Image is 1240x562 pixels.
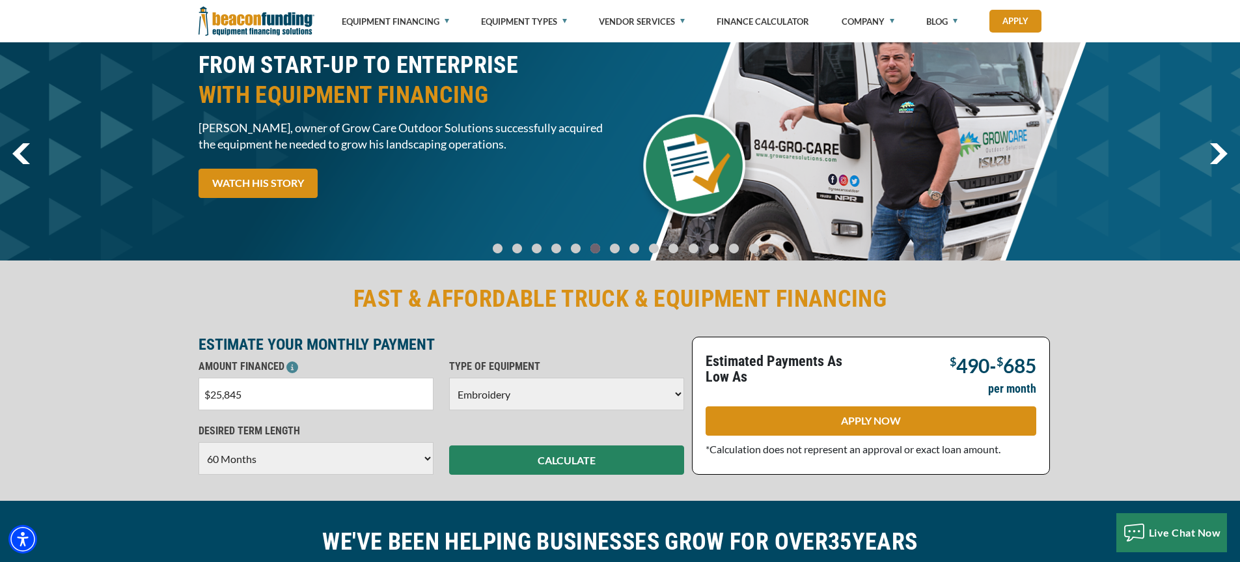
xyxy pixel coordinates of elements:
a: Go To Slide 13 [746,243,762,254]
img: Left Navigator [12,143,30,164]
a: Go To Slide 8 [646,243,662,254]
a: Go To Slide 3 [549,243,564,254]
span: 35 [828,528,852,555]
a: Go To Slide 10 [685,243,702,254]
a: Go To Slide 0 [490,243,506,254]
input: $0 [199,378,434,410]
a: Go To Slide 12 [726,243,742,254]
a: Go To Slide 5 [588,243,603,254]
a: previous [12,143,30,164]
a: Go To Slide 2 [529,243,545,254]
img: Right Navigator [1209,143,1228,164]
h2: FROM START-UP TO ENTERPRISE [199,50,613,110]
a: APPLY NOW [706,406,1036,436]
h2: WE'VE BEEN HELPING BUSINESSES GROW FOR OVER YEARS [199,527,1042,557]
a: next [1209,143,1228,164]
p: AMOUNT FINANCED [199,359,434,374]
span: $ [950,354,956,369]
span: [PERSON_NAME], owner of Grow Care Outdoor Solutions successfully acquired the equipment he needed... [199,120,613,152]
a: Go To Slide 7 [627,243,642,254]
span: 490 [956,354,989,377]
h2: FAST & AFFORDABLE TRUCK & EQUIPMENT FINANCING [199,284,1042,314]
a: Go To Slide 6 [607,243,623,254]
p: - [950,354,1036,374]
span: *Calculation does not represent an approval or exact loan amount. [706,443,1000,455]
p: DESIRED TERM LENGTH [199,423,434,439]
p: TYPE OF EQUIPMENT [449,359,684,374]
a: Go To Slide 1 [510,243,525,254]
p: per month [988,381,1036,397]
a: Go To Slide 11 [706,243,722,254]
button: Live Chat Now [1116,513,1228,552]
p: Estimated Payments As Low As [706,354,863,385]
a: Go To Slide 4 [568,243,584,254]
div: Accessibility Menu [8,525,37,554]
span: Live Chat Now [1149,526,1221,539]
span: $ [997,354,1003,369]
a: Apply [989,10,1041,33]
button: CALCULATE [449,445,684,475]
a: Go To Slide 9 [666,243,682,254]
a: WATCH HIS STORY [199,169,318,198]
span: 685 [1003,354,1036,377]
p: ESTIMATE YOUR MONTHLY PAYMENT [199,337,684,352]
span: WITH EQUIPMENT FINANCING [199,80,613,110]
